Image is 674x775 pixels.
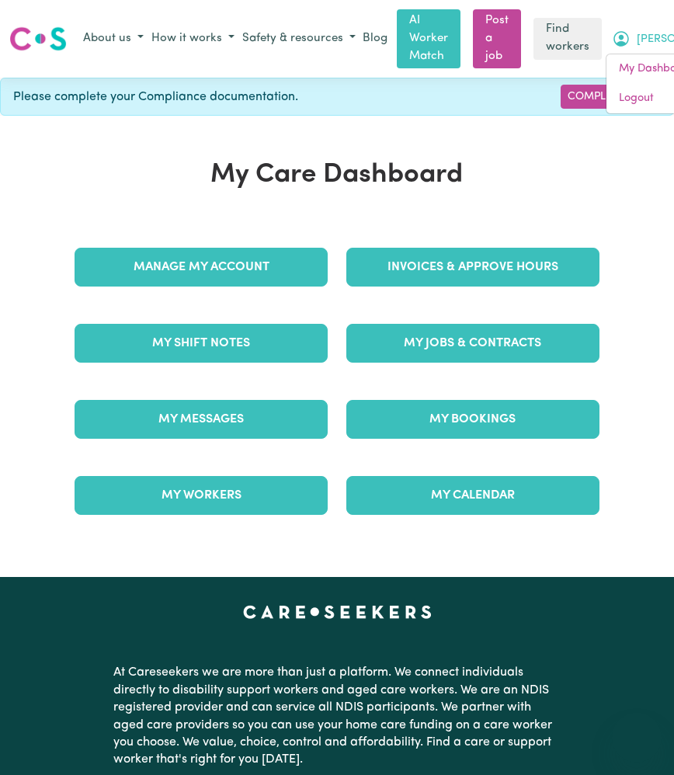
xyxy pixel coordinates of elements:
[346,400,599,439] a: My Bookings
[9,25,67,53] img: Careseekers logo
[148,26,238,52] button: How it works
[238,26,360,52] button: Safety & resources
[75,248,328,287] a: Manage My Account
[243,605,432,617] a: Careseekers home page
[65,159,608,192] h1: My Care Dashboard
[346,476,599,515] a: My Calendar
[79,26,148,52] button: About us
[360,27,391,51] a: Blog
[612,713,662,763] iframe: Button to launch messaging window
[75,324,328,363] a: My Shift Notes
[346,248,599,287] a: Invoices & Approve Hours
[533,18,602,60] a: Find workers
[75,476,328,515] a: My Workers
[346,324,599,363] a: My Jobs & Contracts
[9,21,67,57] a: Careseekers logo
[397,9,460,68] a: AI Worker Match
[561,85,661,109] a: Complete Now
[113,658,561,774] p: At Careseekers we are more than just a platform. We connect individuals directly to disability su...
[13,88,298,106] span: Please complete your Compliance documentation.
[75,400,328,439] a: My Messages
[473,9,521,68] a: Post a job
